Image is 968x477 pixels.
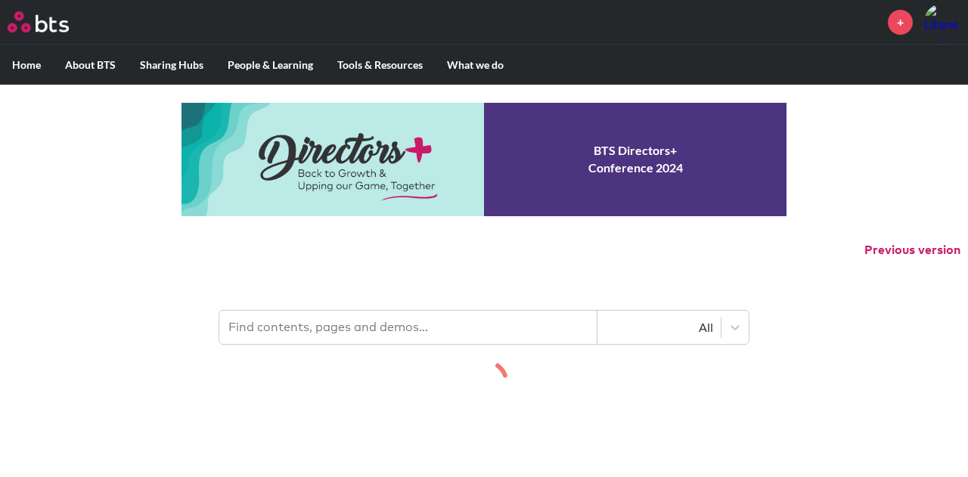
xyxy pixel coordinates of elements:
label: Tools & Resources [325,45,435,85]
div: All [605,319,713,336]
label: People & Learning [216,45,325,85]
input: Find contents, pages and demos... [219,311,597,344]
a: Go home [8,11,97,33]
label: Sharing Hubs [128,45,216,85]
label: What we do [435,45,516,85]
a: Conference 2024 [181,103,786,216]
label: About BTS [53,45,128,85]
img: Liliane Duquesnois Dubois [924,4,960,40]
img: BTS Logo [8,11,69,33]
a: + [888,10,913,35]
button: Previous version [864,242,960,259]
a: Profile [924,4,960,40]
